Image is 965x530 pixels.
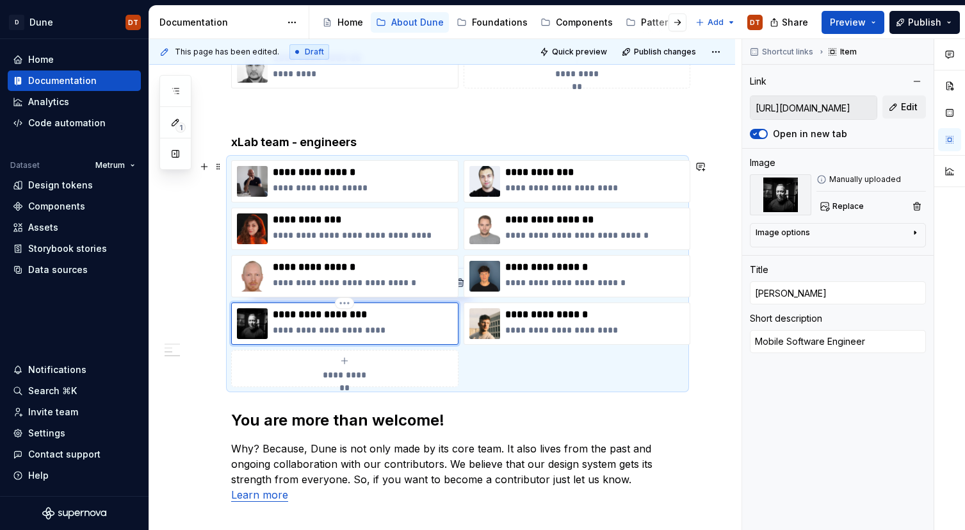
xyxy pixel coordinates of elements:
div: Help [28,469,49,482]
img: baf4bcc5-cba4-47e0-b6c1-3377ac03b6a0.jpg [237,308,268,339]
div: Page tree [317,10,689,35]
div: D [9,15,24,30]
a: Components [8,196,141,217]
div: Components [556,16,613,29]
div: About Dune [391,16,444,29]
button: Shortcut links [746,43,819,61]
img: ad99376a-69ed-4f8a-9430-f2c0a7159bae.jpg [469,308,500,339]
svg: Supernova Logo [42,507,106,520]
a: Learn more [231,488,288,501]
a: Settings [8,423,141,443]
img: b2c81bde-1fdc-40e6-ab2f-d501df7c5e07.jpg [237,166,268,197]
div: Dune [29,16,53,29]
label: Open in new tab [773,128,847,140]
img: d0472880-e709-4972-aa19-1b0558ffc744.jpg [469,166,500,197]
span: This page has been edited. [175,47,279,57]
a: About Dune [371,12,449,33]
span: Publish [908,16,941,29]
a: Invite team [8,402,141,422]
img: d82e5d1d-4f6e-444f-9426-f55f1419ef08.jpg [237,261,268,292]
button: Publish changes [618,43,702,61]
img: c17a6ce4-0638-411d-88c5-a365c018e9a2.jpg [469,261,500,292]
span: Metrum [95,160,125,170]
span: Shortcut links [762,47,813,57]
div: Dataset [10,160,40,170]
a: Code automation [8,113,141,133]
span: Edit [901,101,918,113]
div: Title [750,263,768,276]
div: Patterns [641,16,679,29]
div: DT [128,17,138,28]
div: Documentation [28,74,97,87]
span: Publish changes [634,47,696,57]
div: Short description [750,312,822,325]
div: Components [28,200,85,213]
a: Design tokens [8,175,141,195]
span: Share [782,16,808,29]
div: Notifications [28,363,86,376]
a: Patterns [620,12,684,33]
button: Image options [756,228,920,243]
button: Share [763,11,816,34]
a: Data sources [8,260,141,280]
a: Documentation [8,70,141,91]
button: Edit [882,95,926,119]
div: Home [337,16,363,29]
span: Replace [832,201,864,211]
div: Contact support [28,448,101,461]
button: Contact support [8,444,141,465]
a: Home [8,49,141,70]
button: Metrum [90,156,141,174]
div: Assets [28,221,58,234]
input: Add title [750,281,926,304]
div: Storybook stories [28,242,107,255]
button: Quick preview [536,43,613,61]
img: 3fcf146c-5ed4-4054-a00c-dcd5a323bc15.jpg [237,213,268,244]
p: Why? Because, Dune is not only made by its core team. It also lives from the past and ongoing col... [231,441,684,502]
div: Code automation [28,117,106,129]
button: Search ⌘K [8,381,141,401]
div: Home [28,53,54,66]
button: Notifications [8,360,141,380]
span: Add [708,17,724,28]
a: Foundations [451,12,533,33]
a: Assets [8,217,141,238]
img: 7e8f6b26-dcbf-44b3-ada9-567a729a7296.jpg [469,213,500,244]
a: Storybook stories [8,238,141,259]
textarea: Mobile Software Engineer [750,330,926,353]
a: Home [317,12,368,33]
div: Manually uploaded [816,174,926,185]
button: Preview [822,11,884,34]
button: Publish [889,11,960,34]
button: Add [692,13,740,31]
span: Quick preview [552,47,607,57]
div: Analytics [28,95,69,108]
div: Image options [756,228,810,238]
button: Help [8,465,141,486]
div: Documentation [159,16,280,29]
div: Invite team [28,406,78,418]
div: Link [750,75,766,88]
button: DDuneDT [3,8,146,36]
button: Replace [816,197,870,215]
img: 0fd2e8ac-24dc-4fbf-97bf-00e8c05e2ef5.jpg [237,52,268,83]
div: Design tokens [28,179,93,192]
div: Foundations [472,16,528,29]
div: Search ⌘K [28,385,77,397]
div: Image [750,156,775,169]
span: 1 [175,122,186,133]
img: baf4bcc5-cba4-47e0-b6c1-3377ac03b6a0.jpg [750,174,811,215]
div: DT [750,17,760,28]
a: Components [535,12,618,33]
h4: xLab team - engineers [231,135,684,150]
div: Settings [28,427,65,440]
a: Analytics [8,92,141,112]
span: Preview [830,16,866,29]
h2: You are more than welcome! [231,410,684,431]
div: Data sources [28,263,88,276]
span: Draft [305,47,324,57]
